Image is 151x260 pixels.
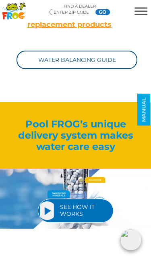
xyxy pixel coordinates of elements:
[17,51,137,69] a: Water Balancing Guide
[38,199,114,223] a: SEE HOW IT WORKS
[120,229,141,250] img: openIcon
[50,4,110,9] p: Find A Dealer
[95,9,110,15] input: GO
[17,119,134,152] h2: Pool FROG’s unique delivery system makes water care easy
[21,9,118,29] a: Satisfaction Guarantee on replacement products
[53,9,101,16] input: Zip Code Form
[137,94,150,126] a: MANUAL
[134,7,147,15] button: MENU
